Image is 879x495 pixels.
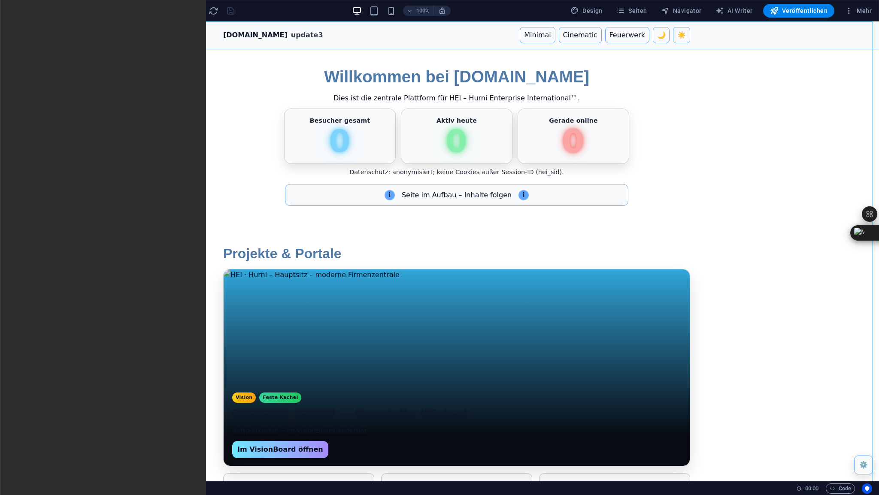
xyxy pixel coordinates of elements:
[570,6,603,15] span: Design
[862,483,872,494] button: Usercentrics
[438,7,446,15] i: Bei Größenänderung Zoomstufe automatisch an das gewählte Gerät anpassen.
[841,4,875,18] button: Mehr
[715,6,753,15] span: AI Writer
[826,483,855,494] button: Code
[805,483,818,494] span: 00 00
[567,4,606,18] div: Design (Strg+Alt+Y)
[770,6,827,15] span: Veröffentlichen
[658,4,705,18] button: Navigator
[712,4,756,18] button: AI Writer
[616,6,647,15] span: Seiten
[811,485,812,492] span: :
[763,4,834,18] button: Veröffentlichen
[613,4,651,18] button: Seiten
[830,483,851,494] span: Code
[208,6,218,16] button: reload
[416,6,430,16] h6: 100%
[661,6,702,15] span: Navigator
[567,4,606,18] button: Design
[845,6,872,15] span: Mehr
[209,6,218,16] i: Seite neu laden
[796,483,819,494] h6: Session-Zeit
[403,6,433,16] button: 100%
